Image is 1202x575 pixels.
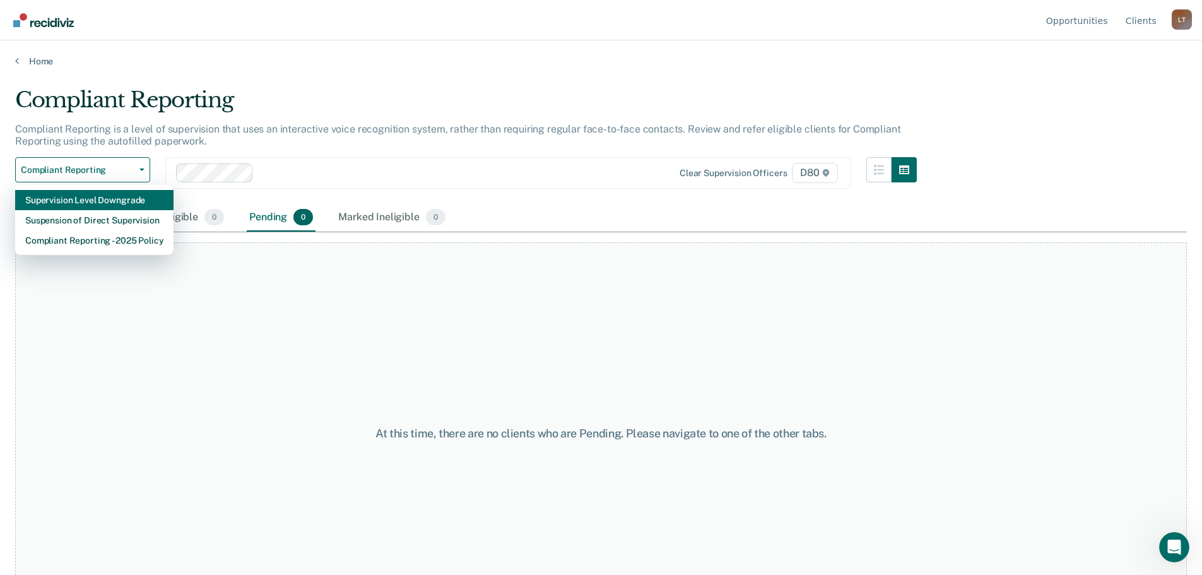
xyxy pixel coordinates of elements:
[293,209,313,225] span: 0
[21,165,134,175] span: Compliant Reporting
[1172,9,1192,30] div: L T
[15,185,174,256] div: Dropdown Menu
[309,427,894,441] div: At this time, there are no clients who are Pending. Please navigate to one of the other tabs.
[426,209,445,225] span: 0
[15,87,917,123] div: Compliant Reporting
[25,210,163,230] div: Suspension of Direct Supervision
[125,204,227,232] div: Almost Eligible0
[1159,532,1189,562] iframe: Intercom live chat
[680,168,787,179] div: Clear supervision officers
[25,190,163,210] div: Supervision Level Downgrade
[15,56,1187,67] a: Home
[204,209,224,225] span: 0
[15,157,150,182] button: Compliant Reporting
[25,230,163,251] div: Compliant Reporting - 2025 Policy
[15,123,900,147] p: Compliant Reporting is a level of supervision that uses an interactive voice recognition system, ...
[792,163,837,183] span: D80
[247,204,315,232] div: Pending0
[1172,9,1192,30] button: Profile dropdown button
[336,204,448,232] div: Marked Ineligible0
[13,13,74,27] img: Recidiviz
